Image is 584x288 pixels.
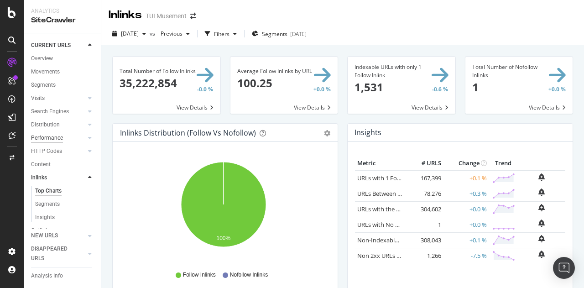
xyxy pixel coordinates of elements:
button: Segments[DATE] [248,26,310,41]
div: Inlinks Distribution (Follow vs Nofollow) [120,128,256,137]
div: Search Engines [31,107,69,116]
div: Analysis Info [31,271,63,281]
a: Non 2xx URLs with Follow Inlinks [357,251,447,260]
a: Analysis Info [31,271,94,281]
span: Previous [157,30,182,37]
div: Distribution [31,120,60,130]
h4: Insights [355,126,381,139]
div: Inlinks [31,173,47,183]
div: arrow-right-arrow-left [190,13,196,19]
div: Insights [35,213,55,222]
a: Search Engines [31,107,85,116]
div: SiteCrawler [31,15,94,26]
div: bell-plus [538,204,545,211]
div: bell-plus [538,220,545,227]
td: 1 [407,217,443,232]
div: TUI Musement [146,11,187,21]
a: Non-Indexable URLs with Follow Inlinks [357,236,464,244]
a: Outlinks [31,226,85,236]
td: 308,043 [407,232,443,248]
div: bell-plus [538,251,545,258]
a: Segments [35,199,94,209]
div: gear [324,130,330,136]
span: Follow Inlinks [183,271,216,279]
text: 100% [217,235,231,241]
div: Visits [31,94,45,103]
td: 1,266 [407,248,443,263]
div: Segments [31,80,56,90]
a: Segments [31,80,94,90]
td: +0.1 % [443,170,489,186]
div: CURRENT URLS [31,41,71,50]
div: Inlinks [109,7,142,23]
span: 2025 Aug. 30th [121,30,139,37]
div: bell-plus [538,235,545,242]
td: +0.3 % [443,186,489,201]
div: Overview [31,54,53,63]
th: # URLS [407,157,443,170]
th: Change [443,157,489,170]
a: NEW URLS [31,231,85,241]
a: URLs with the Same Anchor Text on Inlinks [357,205,473,213]
span: vs [150,30,157,37]
svg: A chart. [120,157,327,262]
a: DISAPPEARED URLS [31,244,85,263]
button: Filters [201,26,240,41]
div: Open Intercom Messenger [553,257,575,279]
div: Analytics [31,7,94,15]
a: Content [31,160,94,169]
td: 167,399 [407,170,443,186]
a: Inlinks [31,173,85,183]
td: 304,602 [407,201,443,217]
a: CURRENT URLS [31,41,85,50]
button: Previous [157,26,193,41]
a: Overview [31,54,94,63]
td: 78,276 [407,186,443,201]
span: Segments [262,30,287,38]
th: Trend [489,157,517,170]
div: HTTP Codes [31,147,62,156]
a: Top Charts [35,186,94,196]
a: Insights [35,213,94,222]
div: Movements [31,67,60,77]
a: Movements [31,67,94,77]
td: +0.0 % [443,201,489,217]
a: URLs with No Follow Inlinks [357,220,432,229]
div: Top Charts [35,186,62,196]
td: -7.5 % [443,248,489,263]
a: URLs with 1 Follow Inlink [357,174,424,182]
div: Filters [214,30,229,38]
td: +0.1 % [443,232,489,248]
div: bell-plus [538,173,545,181]
button: [DATE] [109,26,150,41]
a: URLs Between 2 and 5 Follow Inlinks [357,189,455,198]
div: DISAPPEARED URLS [31,244,77,263]
div: Performance [31,133,63,143]
a: Performance [31,133,85,143]
td: +0.0 % [443,217,489,232]
div: Outlinks [31,226,51,236]
th: Metric [355,157,407,170]
div: Segments [35,199,60,209]
div: Content [31,160,51,169]
div: bell-plus [538,189,545,196]
a: Distribution [31,120,85,130]
div: NEW URLS [31,231,58,241]
span: Nofollow Inlinks [230,271,268,279]
a: HTTP Codes [31,147,85,156]
div: [DATE] [290,30,307,38]
a: Visits [31,94,85,103]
